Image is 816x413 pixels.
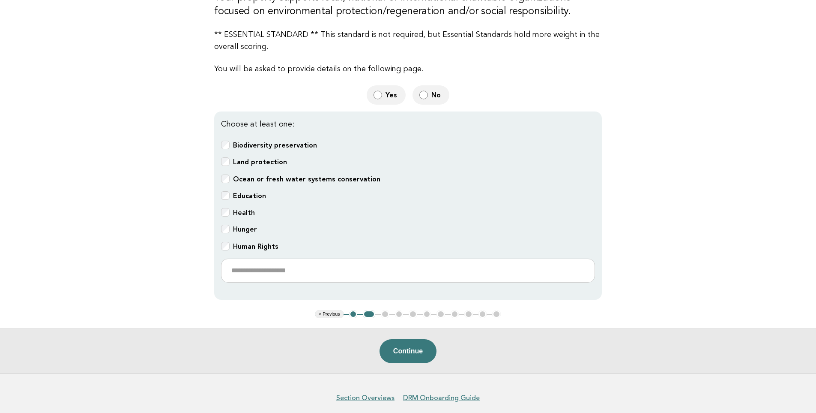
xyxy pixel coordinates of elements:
input: No [419,90,428,99]
button: 1 [349,310,358,319]
b: Ocean or fresh water systems conservation [233,175,380,183]
b: Land protection [233,158,287,166]
p: You will be asked to provide details on the following page. [214,63,602,75]
input: Yes [374,90,382,99]
p: Choose at least one: [221,118,595,130]
a: DRM Onboarding Guide [403,394,480,402]
span: Yes [386,90,399,99]
a: Section Overviews [336,394,395,402]
b: Hunger [233,225,257,233]
b: Human Rights [233,242,278,250]
span: No [431,90,442,99]
button: Continue [380,339,436,363]
b: Biodiversity preservation [233,141,317,149]
button: 2 [363,310,375,319]
b: Health [233,208,255,217]
p: ** ESSENTIAL STANDARD ** This standard is not required, but Essential Standards hold more weight ... [214,29,602,53]
b: Education [233,192,266,200]
button: < Previous [315,310,343,319]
